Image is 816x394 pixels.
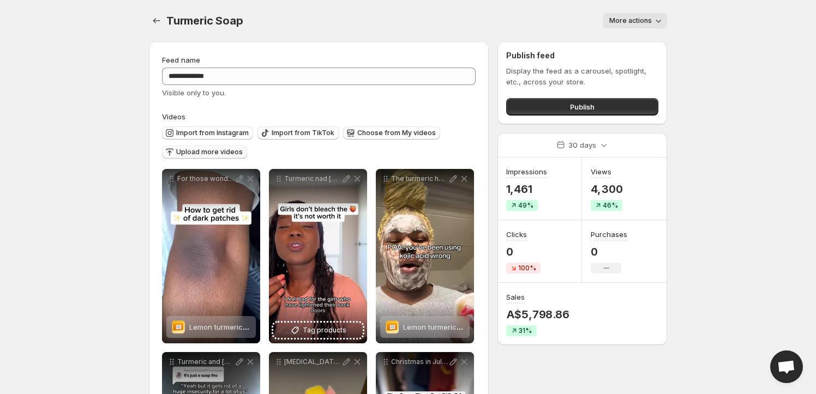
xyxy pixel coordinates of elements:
[403,323,583,331] span: Lemon turmeric & [MEDICAL_DATA] brightening soap
[603,13,667,28] button: More actions
[273,323,363,338] button: Tag products
[284,174,341,183] p: Turmeric nad [MEDICAL_DATA] thank me later darkspots [MEDICAL_DATA]
[391,174,448,183] p: The turmeric helps with inflammation while [MEDICAL_DATA] [PERSON_NAME] skin tone and reduces mel...
[506,65,658,87] p: Display the feed as a carousel, spotlight, etc., across your store.
[506,50,658,61] h2: Publish feed
[177,357,234,366] p: Turmeric and [MEDICAL_DATA] soap is so good for evening out skin tones and reducing inflammation ...
[506,166,547,177] h3: Impressions
[269,169,367,343] div: Turmeric nad [MEDICAL_DATA] thank me later darkspots [MEDICAL_DATA]Tag products
[770,350,803,383] a: Open chat
[391,357,448,366] p: Christmas in July Special Our Brightening Soaps are giving you that glow for less Was 50 now only...
[506,308,569,321] p: A$5,798.86
[272,129,334,137] span: Import from TikTok
[172,320,185,334] img: Lemon turmeric & kojic-acid brightening soap
[518,264,536,272] span: 100%
[303,325,346,336] span: Tag products
[162,56,200,64] span: Feed name
[162,88,226,97] span: Visible only to you.
[591,166,611,177] h3: Views
[162,169,260,343] div: For those wondering this is turmeric soap with [MEDICAL_DATA]Lemon turmeric & kojic-acid brighten...
[176,148,243,156] span: Upload more videos
[149,13,164,28] button: Settings
[343,126,440,140] button: Choose from My videos
[189,323,369,331] span: Lemon turmeric & [MEDICAL_DATA] brightening soap
[166,14,243,27] span: Turmeric Soap
[570,101,595,112] span: Publish
[506,98,658,116] button: Publish
[568,140,596,150] p: 30 days
[518,201,533,210] span: 49%
[177,174,234,183] p: For those wondering this is turmeric soap with [MEDICAL_DATA]
[284,357,341,366] p: [MEDICAL_DATA] Dark spots Body patches You dont need 10 products just one bar that works
[506,245,541,258] p: 0
[591,183,622,196] p: 4,300
[519,326,532,335] span: 31%
[376,169,474,343] div: The turmeric helps with inflammation while [MEDICAL_DATA] [PERSON_NAME] skin tone and reduces mel...
[603,201,618,210] span: 46%
[257,126,339,140] button: Import from TikTok
[591,245,627,258] p: 0
[506,183,547,196] p: 1,461
[162,126,253,140] button: Import from Instagram
[357,129,436,137] span: Choose from My videos
[162,146,247,159] button: Upload more videos
[162,112,185,121] span: Videos
[176,129,249,137] span: Import from Instagram
[506,292,525,302] h3: Sales
[506,229,527,240] h3: Clicks
[609,16,652,25] span: More actions
[386,320,399,334] img: Lemon turmeric & kojic-acid brightening soap
[591,229,627,240] h3: Purchases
